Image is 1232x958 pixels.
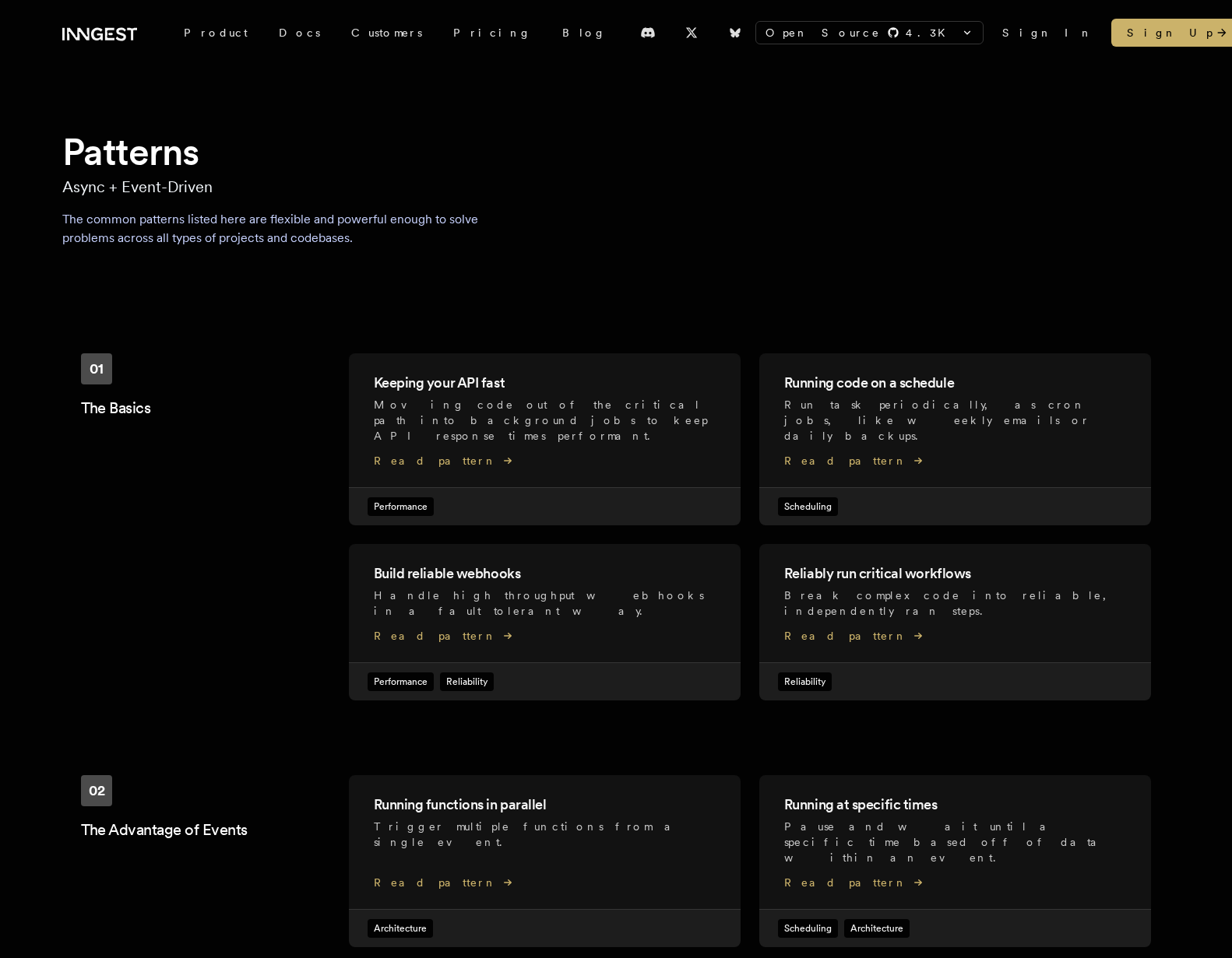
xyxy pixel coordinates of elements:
[784,819,1126,865] p: Pause and wait until a specific time based off of data within an event .
[784,372,1126,394] h2: Running code on a schedule
[674,20,709,45] a: X
[778,919,838,938] span: Scheduling
[368,497,434,516] span: Performance
[374,819,716,850] p: Trigger multiple functions from a single event .
[784,628,1126,644] span: Read pattern
[766,25,881,40] span: Open Source
[778,672,832,691] span: Reliability
[81,819,349,840] h2: The Advantage of Events
[1002,25,1093,40] a: Sign In
[759,775,1151,947] a: Running at specific timesPause and wait until a specific time based off of data within an event.R...
[336,19,438,47] a: Customers
[784,875,1126,890] span: Read pattern
[547,19,621,47] a: Blog
[81,353,112,384] div: 01
[368,919,433,938] span: Architecture
[374,563,716,584] h2: Build reliable webhooks
[374,794,716,816] h2: Running functions in parallel
[81,397,349,419] h2: The Basics
[784,453,1126,468] span: Read pattern
[759,544,1151,700] a: Reliably run critical workflowsBreak complex code into reliable, independently ran steps.Read pat...
[168,19,263,47] div: Product
[718,20,752,45] a: Bluesky
[374,875,716,890] span: Read pattern
[374,628,716,644] span: Read pattern
[631,20,665,45] a: Discord
[374,397,716,444] p: Moving code out of the critical path into background jobs to keep API response times performant .
[759,353,1151,525] a: Running code on a scheduleRun task periodically, as cron jobs, like weekly emails or daily backup...
[784,563,1126,584] h2: Reliably run critical workflows
[778,497,838,516] span: Scheduling
[784,588,1126,619] p: Break complex code into reliable, independently ran steps .
[844,919,910,938] span: Architecture
[374,588,716,619] p: Handle high throughput webhooks in a fault tolerant way .
[440,672,494,691] span: Reliability
[81,775,112,806] div: 02
[368,672,434,691] span: Performance
[374,453,716,468] span: Read pattern
[438,19,547,47] a: Pricing
[349,353,741,525] a: Keeping your API fastMoving code out of the critical path into background jobs to keep API respon...
[784,397,1126,444] p: Run task periodically, as cron jobs, like weekly emails or daily backups .
[784,794,1126,816] h2: Running at specific times
[906,25,955,40] span: 4.3 K
[349,775,741,947] a: Running functions in parallelTrigger multiple functions from a single event.Read patternArchitecture
[62,128,1170,176] h1: Patterns
[263,19,336,47] a: Docs
[62,210,511,247] p: The common patterns listed here are flexible and powerful enough to solve problems across all typ...
[349,544,741,700] a: Build reliable webhooksHandle high throughput webhooks in a fault tolerant way.Read patternPerfor...
[62,176,1170,198] p: Async + Event-Driven
[374,372,716,394] h2: Keeping your API fast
